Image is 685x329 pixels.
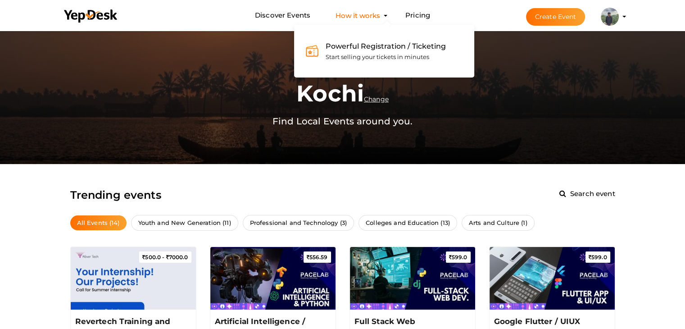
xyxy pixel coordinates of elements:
[462,215,535,231] a: Arts and Culture (1)
[405,7,430,24] a: Pricing
[350,247,475,310] img: LNFJY83U_small.jpeg
[296,76,364,112] label: kochi
[326,53,429,60] span: Start selling your tickets in minutes
[70,215,127,230] a: All Events (14)
[358,215,457,231] a: Colleges and Education (13)
[142,254,164,260] span: 500.0 -
[131,215,238,231] a: Youth and New Generation (11)
[305,36,463,67] a: Powerful Registration / Ticketing Start selling your tickets in minutes
[364,95,389,103] span: Change
[326,42,446,50] span: Powerful Registration / Ticketing
[568,189,615,198] span: Search event
[255,7,310,24] a: Discover Events
[601,8,619,26] img: ACg8ocLVmcE9v0AoP4x6FxYWF6dtY3hZg_ctCDpNQ2ACkltofAvjxZmS=s100
[243,215,354,231] a: Professional and Technology (3)
[333,7,383,24] button: How it works Powerful Registration / Ticketing Start selling your tickets in minutes
[490,247,615,310] img: R8LH7TVB_small.jpeg
[71,247,196,310] img: MNXOGAKD_small.jpeg
[589,254,607,260] span: 599.0
[494,316,610,327] a: Google Flutter / UIUX
[305,44,319,58] img: feature-ticketing.svg
[70,187,161,204] label: Trending events
[307,254,328,260] span: 556.59
[210,247,336,310] img: HUHZ35QK_small.jpeg
[526,8,585,26] button: Create Event
[272,114,413,128] label: Find Local Events around you.
[142,254,188,260] span: 7000.0
[449,254,467,260] span: 599.0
